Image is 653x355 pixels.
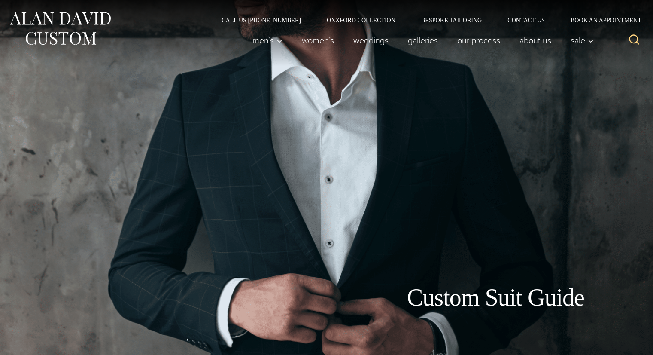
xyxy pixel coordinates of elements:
span: Sale [571,36,594,45]
a: Contact Us [495,17,558,23]
h1: Custom Suit Guide [393,283,584,312]
nav: Secondary Navigation [209,17,644,23]
nav: Primary Navigation [243,32,598,49]
a: Call Us [PHONE_NUMBER] [209,17,314,23]
img: Alan David Custom [9,9,112,48]
a: Galleries [398,32,448,49]
a: Bespoke Tailoring [408,17,495,23]
a: Our Process [448,32,510,49]
span: Men’s [252,36,282,45]
button: View Search Form [624,30,644,51]
a: Book an Appointment [558,17,644,23]
a: About Us [510,32,561,49]
a: Oxxford Collection [314,17,408,23]
a: Women’s [292,32,344,49]
a: weddings [344,32,398,49]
